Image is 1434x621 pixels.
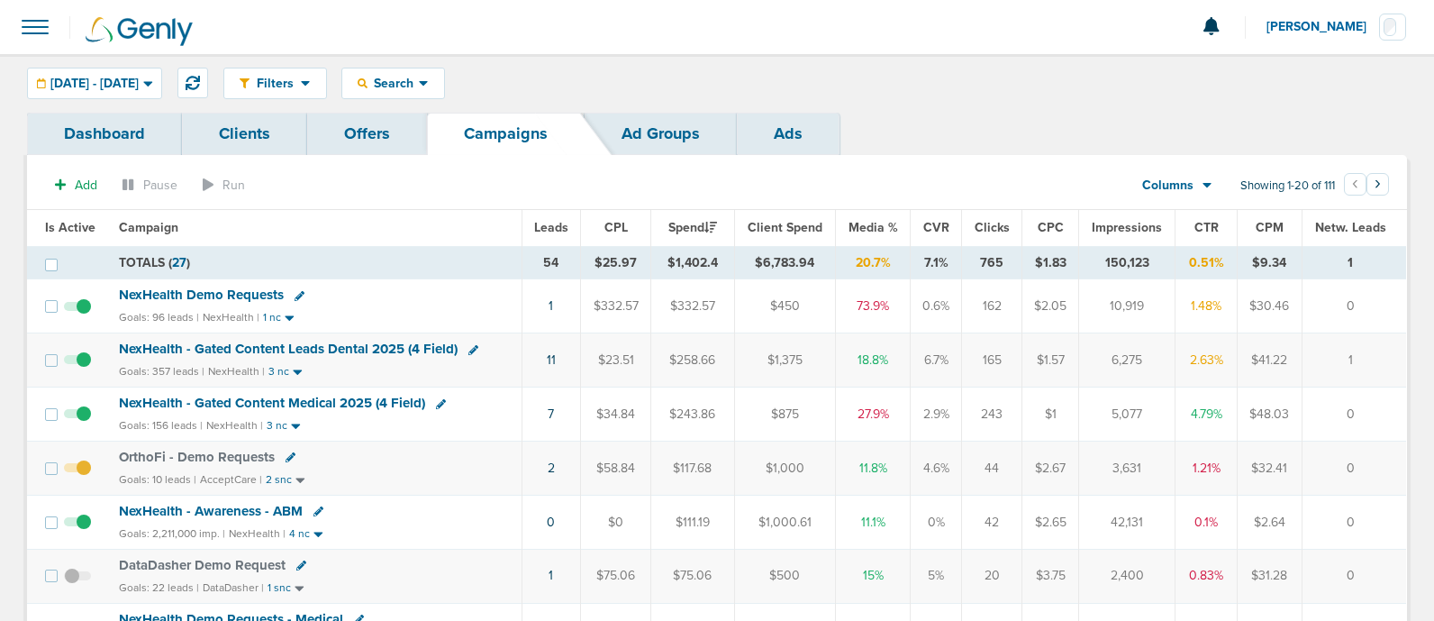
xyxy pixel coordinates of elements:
span: NexHealth Demo Requests [119,287,284,303]
td: $450 [734,279,835,333]
small: 1 nc [263,311,281,324]
td: 6.7% [911,333,962,388]
td: $117.68 [651,442,735,496]
td: 5,077 [1079,388,1175,442]
td: $2.64 [1237,495,1302,549]
td: 54 [522,246,581,279]
span: 27 [172,255,186,270]
span: CPM [1256,220,1284,235]
small: Goals: 96 leads | [119,311,199,324]
td: 7.1% [911,246,962,279]
a: Offers [307,113,427,155]
td: 4.6% [911,442,962,496]
td: $75.06 [651,549,735,603]
td: 162 [962,279,1022,333]
td: $875 [734,388,835,442]
td: 0.6% [911,279,962,333]
small: 3 nc [268,365,289,379]
td: 2.63% [1175,333,1238,388]
td: 11.1% [835,495,910,549]
span: Add [75,178,97,193]
span: Leads [534,220,568,235]
small: Goals: 22 leads | [119,581,199,595]
td: 0% [911,495,962,549]
a: 0 [547,515,555,530]
a: 1 [549,568,553,583]
td: 0.51% [1175,246,1238,279]
td: 150,123 [1079,246,1175,279]
span: Client Spend [748,220,822,235]
td: 0 [1302,279,1406,333]
td: 0 [1302,442,1406,496]
td: TOTALS ( ) [108,246,522,279]
td: $1.83 [1021,246,1078,279]
small: AcceptCare | [200,473,262,486]
td: 4.79% [1175,388,1238,442]
span: Showing 1-20 of 111 [1240,178,1335,194]
td: $1,000.61 [734,495,835,549]
span: NexHealth - Awareness - ABM [119,503,303,519]
td: 20.7% [835,246,910,279]
a: 7 [548,406,554,422]
a: 2 [548,461,555,476]
td: 0.1% [1175,495,1238,549]
span: Filters [250,76,301,91]
span: [PERSON_NAME] [1266,21,1379,33]
td: 3,631 [1079,442,1175,496]
a: Ad Groups [585,113,737,155]
td: $34.84 [581,388,651,442]
td: 1.21% [1175,442,1238,496]
td: $2.05 [1021,279,1078,333]
td: $2.67 [1021,442,1078,496]
td: 765 [962,246,1022,279]
td: 44 [962,442,1022,496]
span: Impressions [1092,220,1162,235]
td: $1,000 [734,442,835,496]
td: 18.8% [835,333,910,388]
a: Campaigns [427,113,585,155]
td: 1.48% [1175,279,1238,333]
a: Dashboard [27,113,182,155]
td: $31.28 [1237,549,1302,603]
td: $9.34 [1237,246,1302,279]
img: Genly [86,17,193,46]
td: $111.19 [651,495,735,549]
span: Campaign [119,220,178,235]
span: Netw. Leads [1315,220,1386,235]
small: NexHealth | [208,365,265,378]
span: Columns [1142,177,1193,195]
a: Ads [737,113,840,155]
td: $1 [1021,388,1078,442]
span: [DATE] - [DATE] [50,78,139,90]
td: 0 [1302,549,1406,603]
td: 20 [962,549,1022,603]
td: 6,275 [1079,333,1175,388]
td: $23.51 [581,333,651,388]
span: CPL [604,220,628,235]
td: $258.66 [651,333,735,388]
small: Goals: 357 leads | [119,365,204,379]
td: $75.06 [581,549,651,603]
td: 5% [911,549,962,603]
a: Clients [182,113,307,155]
td: $32.41 [1237,442,1302,496]
td: $1,375 [734,333,835,388]
span: Is Active [45,220,95,235]
td: $48.03 [1237,388,1302,442]
button: Go to next page [1366,173,1389,196]
span: Search [368,76,419,91]
span: Clicks [975,220,1010,235]
td: 2.9% [911,388,962,442]
small: NexHealth | [206,419,263,432]
span: Media % [849,220,898,235]
td: $1.57 [1021,333,1078,388]
td: $500 [734,549,835,603]
small: DataDasher | [203,581,264,594]
td: $0 [581,495,651,549]
td: $41.22 [1237,333,1302,388]
small: Goals: 156 leads | [119,419,203,433]
span: NexHealth - Gated Content Leads Dental 2025 (4 Field) [119,341,458,357]
ul: Pagination [1344,176,1389,197]
td: $2.65 [1021,495,1078,549]
td: 27.9% [835,388,910,442]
